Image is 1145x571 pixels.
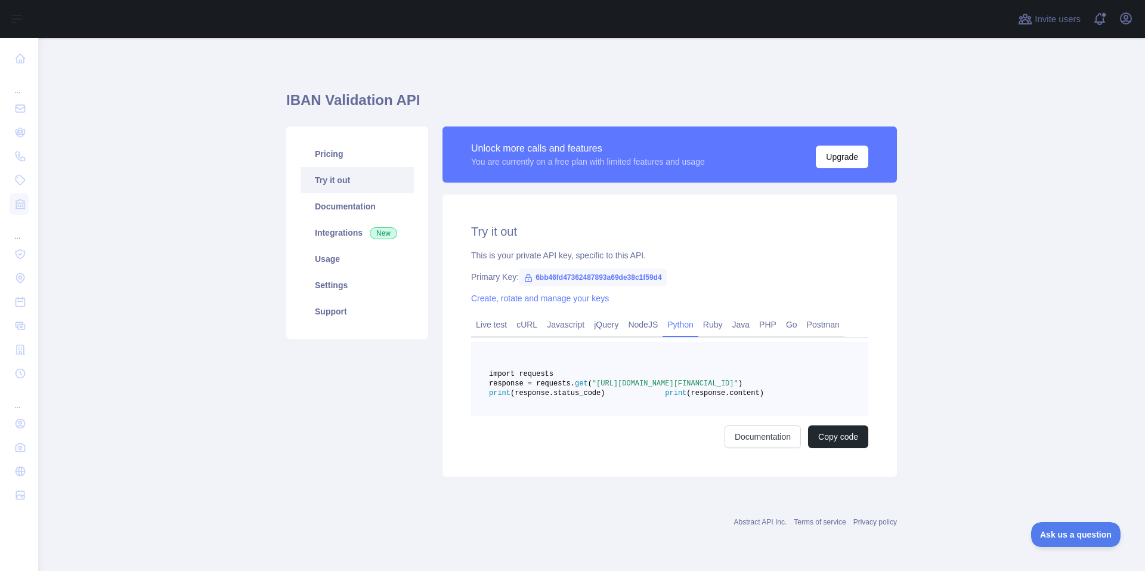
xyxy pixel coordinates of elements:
[512,315,542,334] a: cURL
[781,315,802,334] a: Go
[588,379,592,388] span: (
[816,146,868,168] button: Upgrade
[370,227,397,239] span: New
[686,389,764,397] span: (response.content)
[592,379,738,388] span: "[URL][DOMAIN_NAME][FINANCIAL_ID]"
[794,518,846,526] a: Terms of service
[665,389,686,397] span: print
[542,315,589,334] a: Javascript
[286,91,897,119] h1: IBAN Validation API
[589,315,623,334] a: jQuery
[734,518,787,526] a: Abstract API Inc.
[489,379,575,388] span: response = requests.
[1031,522,1121,547] iframe: Toggle Customer Support
[510,389,605,397] span: (response.status_code)
[802,315,844,334] a: Postman
[725,425,801,448] a: Documentation
[471,156,705,168] div: You are currently on a free plan with limited features and usage
[808,425,868,448] button: Copy code
[1035,13,1081,26] span: Invite users
[10,387,29,410] div: ...
[471,141,705,156] div: Unlock more calls and features
[301,141,414,167] a: Pricing
[853,518,897,526] a: Privacy policy
[301,220,414,246] a: Integrations New
[489,389,510,397] span: print
[698,315,728,334] a: Ruby
[489,370,553,378] span: import requests
[471,315,512,334] a: Live test
[301,272,414,298] a: Settings
[471,223,868,240] h2: Try it out
[519,268,667,286] span: 6bb46fd47362487893a69de38c1f59d4
[301,193,414,220] a: Documentation
[301,246,414,272] a: Usage
[663,315,698,334] a: Python
[471,249,868,261] div: This is your private API key, specific to this API.
[738,379,742,388] span: )
[10,217,29,241] div: ...
[1016,10,1083,29] button: Invite users
[471,271,868,283] div: Primary Key:
[471,294,609,303] a: Create, rotate and manage your keys
[754,315,781,334] a: PHP
[575,379,588,388] span: get
[728,315,755,334] a: Java
[301,298,414,325] a: Support
[10,72,29,95] div: ...
[623,315,663,334] a: NodeJS
[301,167,414,193] a: Try it out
